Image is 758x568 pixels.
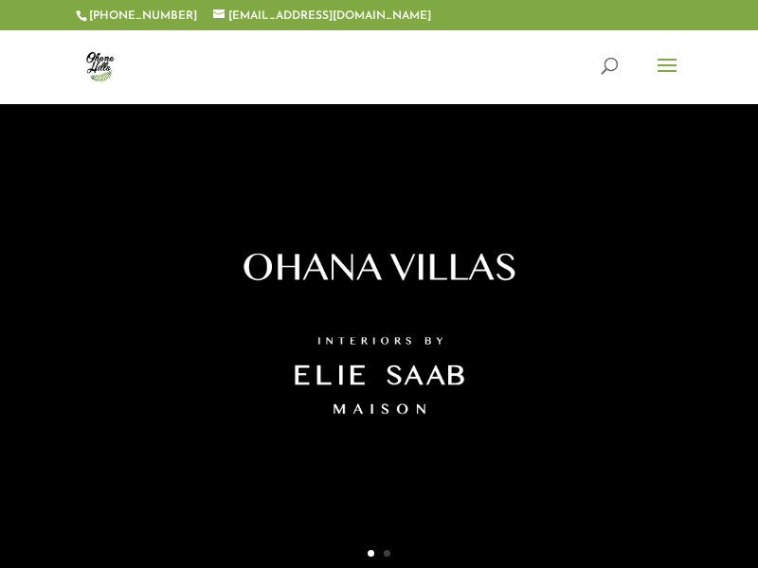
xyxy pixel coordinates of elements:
a: 2 [384,550,390,557]
a: [PHONE_NUMBER] [89,10,197,22]
img: ohana-hills [80,45,120,86]
a: [EMAIL_ADDRESS][DOMAIN_NAME] [213,10,431,22]
a: 1 [368,550,374,557]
